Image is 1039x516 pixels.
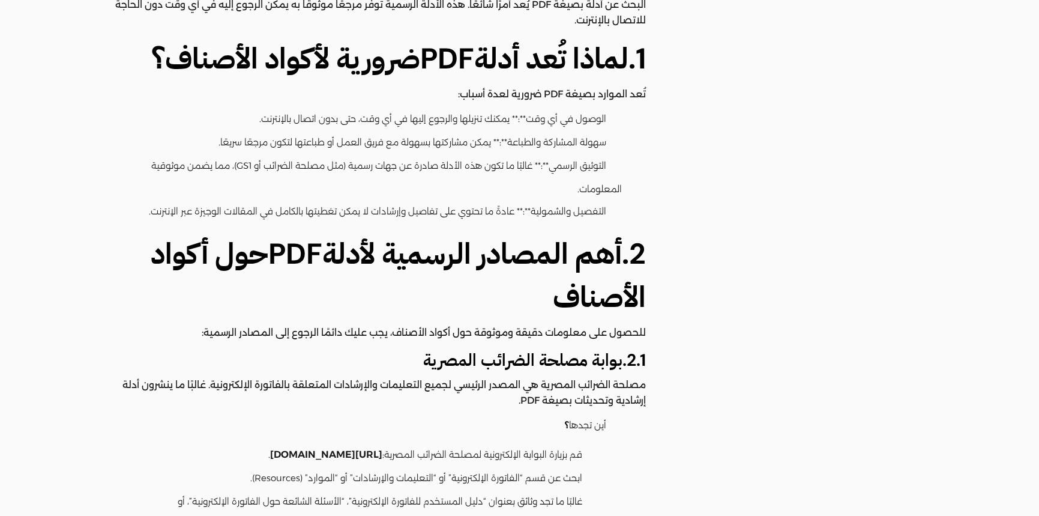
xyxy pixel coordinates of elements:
strong: 1. [628,40,646,77]
li: التوثيق الرسمي**:** غالبًا ما تكون هذه الأدلة صادرة عن جهات رسمية (مثل مصلحة الضرائب أو GS1)، مما... [121,155,622,201]
li: قم بزيارة البوابة الإلكترونية لمصلحة الضرائب المصرية: . [143,444,598,467]
li: التفصيل والشمولية**:** عادةً ما تحتوي على تفاصيل وإرشادات لا يمكن تغطيتها بالكامل في المقالات الو... [121,201,622,224]
h2: لماذا تُعد أدلة ضرورية لأكواد الأصناف [109,37,646,80]
p: تُعد الموارد بصيغة PDF ضرورية لعدة أسباب: [109,87,646,102]
a: [URL][DOMAIN_NAME] [270,444,382,466]
h2: أهم المصادر الرسمية لأدلة حول أكواد الأصناف [109,232,646,319]
p: للحصول على معلومات دقيقة وموثوقة حول أكواد الأصناف، يجب عليك دائمًا الرجوع إلى المصادر الرسمية: [109,325,646,341]
p: مصلحة الضرائب المصرية هي المصدر الرئيسي لجميع التعليمات والإرشادات المتعلقة بالفاتورة الإلكترونية... [109,377,646,408]
strong: PDF [268,235,322,273]
h3: بوابة مصلحة الضرائب المصرية [109,350,646,371]
strong: ؟ [564,419,569,431]
strong: PDF [420,40,474,77]
strong: ؟ [150,40,165,77]
li: الوصول في أي وقت**:** يمكنك تنزيلها والرجوع إليها في أي وقت، حتى بدون اتصال بالإنترنت. [121,108,622,132]
strong: 2.1. [622,349,646,371]
strong: 2. [622,235,646,273]
li: سهولة المشاركة والطباعة**:** يمكن مشاركتها بسهولة مع فريق العمل أو طباعتها لتكون مرجعًا سريعًا. [121,132,622,155]
li: ابحث عن قسم “الفاتورة الإلكترونية” أو “التعليمات والإرشادات” أو “الموارد” (Resources). [143,467,598,491]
